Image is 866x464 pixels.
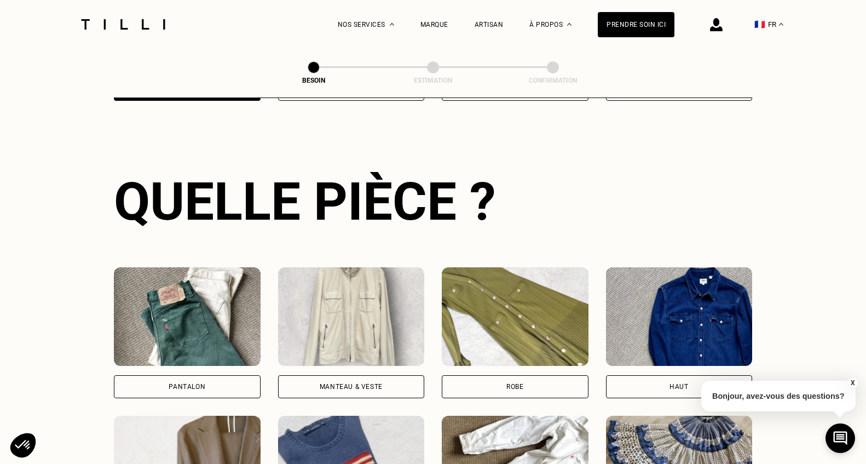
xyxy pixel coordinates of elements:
img: Menu déroulant [390,23,394,26]
img: Tilli retouche votre Haut [606,267,753,366]
div: Confirmation [498,77,608,84]
p: Bonjour, avez-vous des questions? [701,381,856,411]
div: Manteau & Veste [320,383,383,390]
img: Logo du service de couturière Tilli [77,19,169,30]
img: Menu déroulant à propos [567,23,571,26]
span: 🇫🇷 [754,19,765,30]
a: Prendre soin ici [598,12,674,37]
div: Quelle pièce ? [114,171,752,232]
img: icône connexion [710,18,723,31]
a: Artisan [475,21,504,28]
a: Marque [420,21,448,28]
div: Pantalon [169,383,205,390]
img: Tilli retouche votre Pantalon [114,267,261,366]
button: X [847,377,858,389]
img: menu déroulant [779,23,783,26]
img: Tilli retouche votre Manteau & Veste [278,267,425,366]
div: Robe [506,383,523,390]
div: Estimation [378,77,488,84]
div: Besoin [259,77,368,84]
div: Haut [669,383,688,390]
img: Tilli retouche votre Robe [442,267,588,366]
